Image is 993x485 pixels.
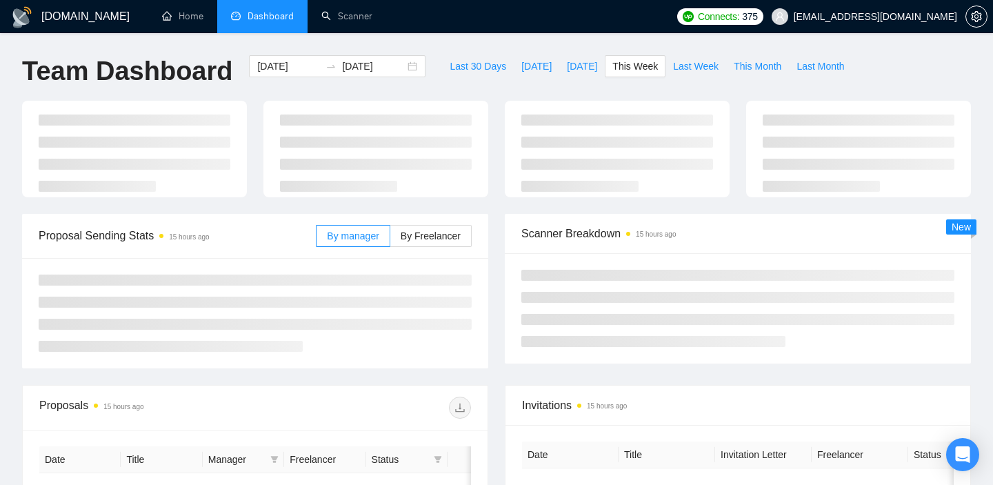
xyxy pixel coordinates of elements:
span: dashboard [231,11,241,21]
span: Last 30 Days [450,59,506,74]
th: Title [121,446,202,473]
span: Dashboard [248,10,294,22]
div: Proposals [39,397,255,419]
span: [DATE] [567,59,597,74]
span: Connects: [698,9,739,24]
time: 15 hours ago [587,402,627,410]
span: swap-right [325,61,337,72]
span: to [325,61,337,72]
span: filter [270,455,279,464]
button: [DATE] [559,55,605,77]
button: This Week [605,55,665,77]
span: user [775,12,785,21]
span: [DATE] [521,59,552,74]
button: This Month [726,55,789,77]
time: 15 hours ago [103,403,143,410]
span: Manager [208,452,265,467]
a: searchScanner [321,10,372,22]
span: filter [268,449,281,470]
th: Manager [203,446,284,473]
time: 15 hours ago [169,233,209,241]
span: setting [966,11,987,22]
img: upwork-logo.png [683,11,694,22]
input: Start date [257,59,320,74]
span: Proposal Sending Stats [39,227,316,244]
span: filter [434,455,442,464]
button: setting [965,6,987,28]
span: 375 [742,9,757,24]
th: Date [39,446,121,473]
span: By Freelancer [401,230,461,241]
span: Scanner Breakdown [521,225,954,242]
th: Date [522,442,619,468]
button: [DATE] [514,55,559,77]
a: setting [965,11,987,22]
img: logo [11,6,33,28]
th: Freelancer [284,446,365,473]
th: Freelancer [812,442,908,468]
span: filter [431,449,445,470]
th: Invitation Letter [715,442,812,468]
button: Last Week [665,55,726,77]
time: 15 hours ago [636,230,676,238]
span: This Month [734,59,781,74]
span: Last Month [796,59,844,74]
button: Last Month [789,55,852,77]
button: Last 30 Days [442,55,514,77]
span: This Week [612,59,658,74]
a: homeHome [162,10,203,22]
h1: Team Dashboard [22,55,232,88]
th: Title [619,442,715,468]
div: Open Intercom Messenger [946,438,979,471]
input: End date [342,59,405,74]
span: New [952,221,971,232]
span: Last Week [673,59,719,74]
span: By manager [327,230,379,241]
span: Invitations [522,397,954,414]
span: Status [372,452,428,467]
